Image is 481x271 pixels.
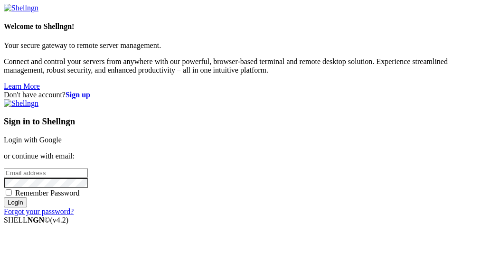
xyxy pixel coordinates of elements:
img: Shellngn [4,99,38,108]
b: NGN [28,216,45,224]
p: or continue with email: [4,152,477,160]
img: Shellngn [4,4,38,12]
input: Login [4,197,27,207]
h4: Welcome to Shellngn! [4,22,477,31]
a: Login with Google [4,136,62,144]
input: Email address [4,168,88,178]
div: Don't have account? [4,91,477,99]
span: 4.2.0 [50,216,69,224]
p: Connect and control your servers from anywhere with our powerful, browser-based terminal and remo... [4,57,477,75]
span: Remember Password [15,189,80,197]
a: Sign up [66,91,90,99]
a: Forgot your password? [4,207,74,215]
span: SHELL © [4,216,68,224]
p: Your secure gateway to remote server management. [4,41,477,50]
a: Learn More [4,82,40,90]
h3: Sign in to Shellngn [4,116,477,127]
input: Remember Password [6,189,12,196]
